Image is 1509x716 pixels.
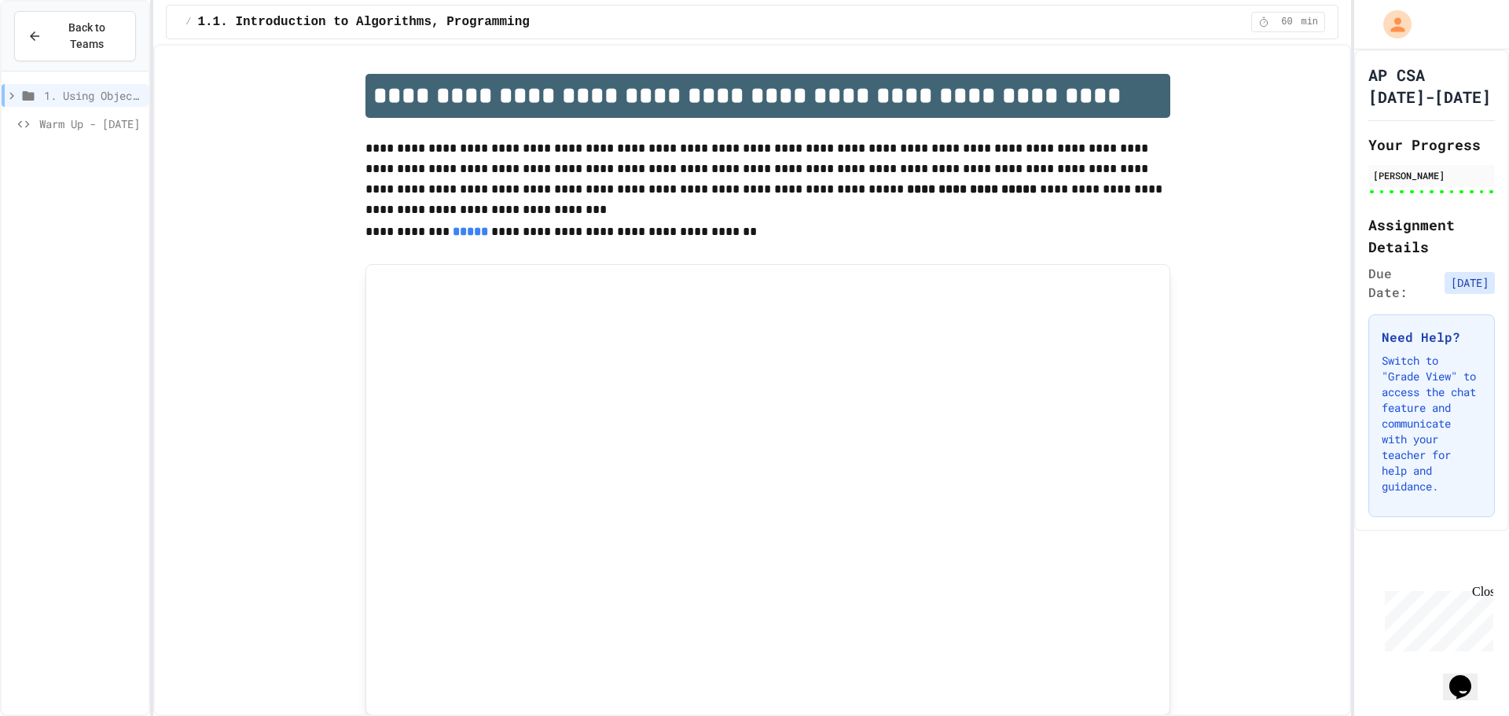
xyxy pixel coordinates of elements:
span: / [185,16,191,28]
span: [DATE] [1445,272,1495,294]
iframe: chat widget [1443,653,1493,700]
p: Switch to "Grade View" to access the chat feature and communicate with your teacher for help and ... [1382,353,1481,494]
div: My Account [1367,6,1415,42]
div: [PERSON_NAME] [1373,168,1490,182]
span: 1.1. Introduction to Algorithms, Programming, and Compilers [197,13,643,31]
span: min [1301,16,1318,28]
span: Due Date: [1368,264,1438,302]
span: Back to Teams [51,20,123,53]
span: 1. Using Objects and Methods [44,87,142,104]
h1: AP CSA [DATE]-[DATE] [1368,64,1495,108]
span: Warm Up - [DATE] [39,116,142,132]
h2: Assignment Details [1368,214,1495,258]
h3: Need Help? [1382,328,1481,347]
span: 60 [1274,16,1299,28]
iframe: chat widget [1379,585,1493,652]
h2: Your Progress [1368,134,1495,156]
button: Back to Teams [14,11,136,61]
div: Chat with us now!Close [6,6,108,100]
